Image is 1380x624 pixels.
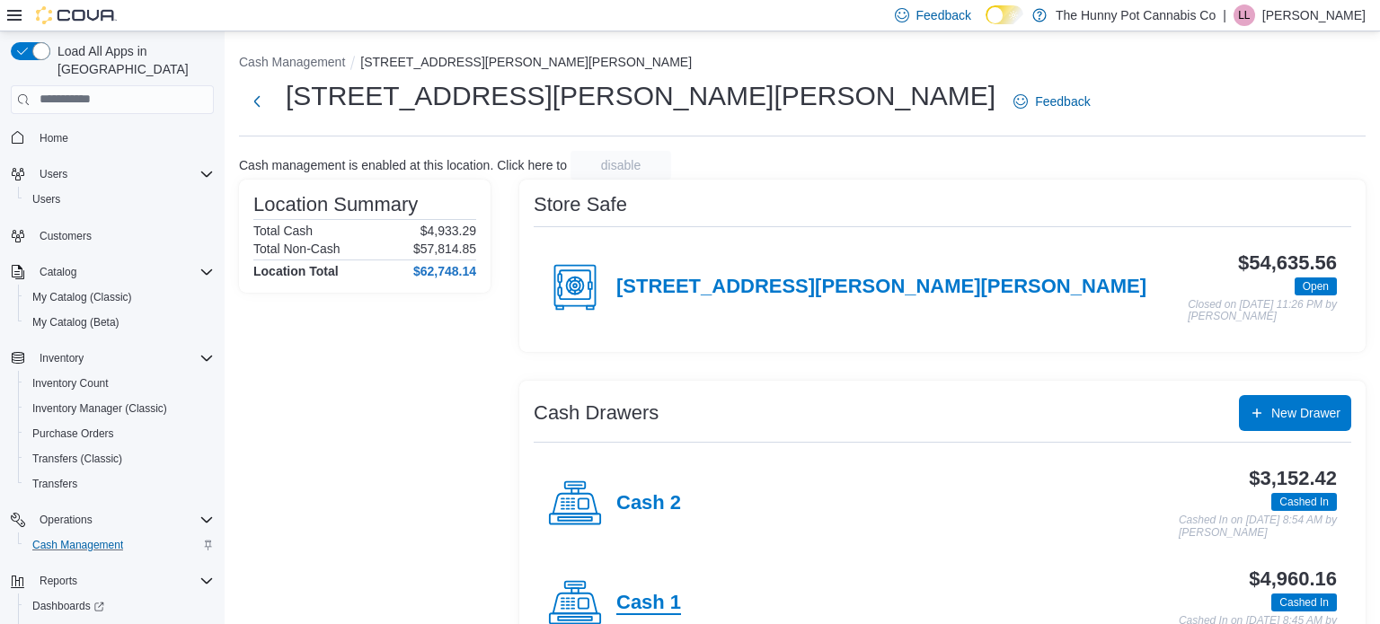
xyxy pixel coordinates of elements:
[25,423,121,444] a: Purchase Orders
[239,83,275,119] button: Next
[4,568,221,593] button: Reports
[616,276,1146,299] h4: [STREET_ADDRESS][PERSON_NAME][PERSON_NAME]
[25,473,84,495] a: Transfers
[4,507,221,532] button: Operations
[616,592,681,615] h4: Cash 1
[32,452,122,466] span: Transfers (Classic)
[25,595,111,617] a: Dashboards
[4,259,221,285] button: Catalog
[32,290,132,304] span: My Catalog (Classic)
[1295,277,1337,295] span: Open
[18,593,221,619] a: Dashboards
[1234,4,1255,26] div: Laura Laskoski
[534,402,659,424] h3: Cash Drawers
[50,42,214,78] span: Load All Apps in [GEOGRAPHIC_DATA]
[25,448,214,470] span: Transfers (Classic)
[25,398,214,419] span: Inventory Manager (Classic)
[32,225,99,247] a: Customers
[25,373,116,394] a: Inventory Count
[253,264,339,278] h4: Location Total
[40,167,67,181] span: Users
[25,312,127,333] a: My Catalog (Beta)
[25,312,214,333] span: My Catalog (Beta)
[239,158,567,172] p: Cash management is enabled at this location. Click here to
[32,599,104,613] span: Dashboards
[18,187,221,212] button: Users
[25,373,214,394] span: Inventory Count
[32,261,84,283] button: Catalog
[1262,4,1366,26] p: [PERSON_NAME]
[25,448,129,470] a: Transfers (Classic)
[40,351,84,365] span: Inventory
[18,421,221,446] button: Purchase Orders
[40,574,77,588] span: Reports
[253,194,418,215] h3: Location Summary
[4,162,221,187] button: Users
[25,595,214,617] span: Dashboards
[18,285,221,310] button: My Catalog (Classic)
[32,163,75,185] button: Users
[32,163,214,185] span: Users
[253,242,341,256] h6: Total Non-Cash
[18,396,221,421] button: Inventory Manager (Classic)
[1271,404,1340,422] span: New Drawer
[986,5,1023,24] input: Dark Mode
[25,286,139,308] a: My Catalog (Classic)
[1179,514,1337,539] p: Cashed In on [DATE] 8:54 AM by [PERSON_NAME]
[360,55,692,69] button: [STREET_ADDRESS][PERSON_NAME][PERSON_NAME]
[36,6,117,24] img: Cova
[32,426,114,441] span: Purchase Orders
[1006,83,1097,119] a: Feedback
[616,492,681,515] h4: Cash 2
[253,224,313,238] h6: Total Cash
[1271,493,1337,511] span: Cashed In
[32,315,119,330] span: My Catalog (Beta)
[40,513,93,527] span: Operations
[25,534,130,556] a: Cash Management
[18,310,221,335] button: My Catalog (Beta)
[239,55,345,69] button: Cash Management
[1249,468,1337,489] h3: $3,152.42
[25,534,214,556] span: Cash Management
[916,6,971,24] span: Feedback
[601,156,641,174] span: disable
[18,471,221,497] button: Transfers
[1279,594,1329,611] span: Cashed In
[1279,494,1329,510] span: Cashed In
[32,376,109,391] span: Inventory Count
[32,261,214,283] span: Catalog
[32,224,214,247] span: Customers
[25,423,214,444] span: Purchase Orders
[534,194,627,215] h3: Store Safe
[1056,4,1216,26] p: The Hunny Pot Cannabis Co
[25,189,67,210] a: Users
[18,371,221,396] button: Inventory Count
[4,346,221,371] button: Inventory
[239,53,1366,75] nav: An example of EuiBreadcrumbs
[25,398,174,419] a: Inventory Manager (Classic)
[413,264,476,278] h4: $62,748.14
[32,509,100,531] button: Operations
[25,473,214,495] span: Transfers
[4,223,221,249] button: Customers
[32,192,60,207] span: Users
[40,229,92,243] span: Customers
[1239,395,1351,431] button: New Drawer
[18,446,221,471] button: Transfers (Classic)
[32,538,123,552] span: Cash Management
[25,189,214,210] span: Users
[32,477,77,491] span: Transfers
[25,286,214,308] span: My Catalog (Classic)
[1035,92,1090,110] span: Feedback
[986,24,986,25] span: Dark Mode
[32,509,214,531] span: Operations
[420,224,476,238] p: $4,933.29
[1188,299,1337,323] p: Closed on [DATE] 11:26 PM by [PERSON_NAME]
[1271,593,1337,611] span: Cashed In
[32,570,84,592] button: Reports
[32,127,214,149] span: Home
[1303,278,1329,294] span: Open
[1223,4,1226,26] p: |
[32,570,214,592] span: Reports
[286,78,995,114] h1: [STREET_ADDRESS][PERSON_NAME][PERSON_NAME]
